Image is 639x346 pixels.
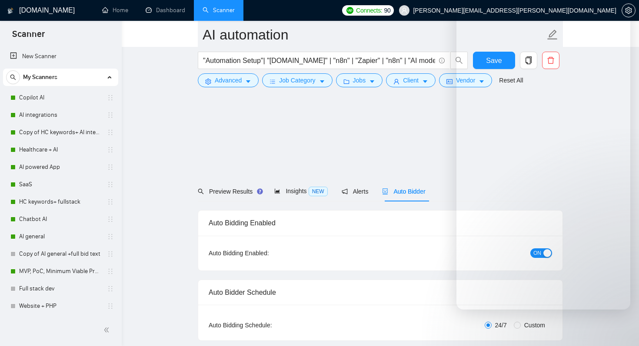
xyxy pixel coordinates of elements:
[107,216,114,223] span: holder
[107,129,114,136] span: holder
[19,176,102,193] a: SaaS
[107,198,114,205] span: holder
[274,188,327,194] span: Insights
[245,78,251,85] span: caret-down
[198,188,260,195] span: Preview Results
[382,188,425,195] span: Auto Bidder
[209,320,323,330] div: Auto Bidding Schedule:
[203,55,435,66] input: Search Freelance Jobs...
[19,158,102,176] a: AI powered App
[107,285,114,292] span: holder
[439,73,492,87] button: idcardVendorcaret-down
[19,211,102,228] a: Chatbot AI
[107,164,114,171] span: holder
[274,188,280,194] span: area-chart
[450,52,468,69] button: search
[19,280,102,297] a: Full stack dev
[19,89,102,106] a: Copilot AI
[369,78,375,85] span: caret-down
[107,268,114,275] span: holder
[19,263,102,280] a: MVP, PoC, Minimum Viable Product
[19,297,102,315] a: Website + PHP
[6,70,20,84] button: search
[7,74,20,80] span: search
[19,193,102,211] a: HC keywords+ fullstack
[10,48,111,65] a: New Scanner
[439,58,445,63] span: info-circle
[3,48,118,65] li: New Scanner
[209,280,552,305] div: Auto Bidder Schedule
[205,78,211,85] span: setting
[343,78,349,85] span: folder
[19,124,102,141] a: Copy of HC keywords+ AI integration
[198,73,259,87] button: settingAdvancedcaret-down
[353,76,366,85] span: Jobs
[422,78,428,85] span: caret-down
[446,78,453,85] span: idcard
[19,106,102,124] a: AI integrations
[23,69,57,86] span: My Scanners
[456,9,630,310] iframe: Intercom live chat
[279,76,315,85] span: Job Category
[382,188,388,194] span: robot
[342,188,369,195] span: Alerts
[309,187,328,196] span: NEW
[215,76,242,85] span: Advanced
[107,233,114,240] span: holder
[107,94,114,101] span: holder
[456,76,475,85] span: Vendor
[386,73,436,87] button: userClientcaret-down
[19,245,102,263] a: Copy of AI general +full bid text
[270,78,276,85] span: bars
[209,248,323,258] div: Auto Bidding Enabled:
[209,211,552,235] div: Auto Bidding Enabled
[609,316,630,337] iframe: Intercom live chat
[103,326,112,334] span: double-left
[19,228,102,245] a: AI general
[107,146,114,153] span: holder
[198,188,204,194] span: search
[393,78,399,85] span: user
[107,181,114,188] span: holder
[256,188,264,195] div: Tooltip anchor
[521,320,549,330] span: Custom
[451,56,467,64] span: search
[342,188,348,194] span: notification
[319,78,325,85] span: caret-down
[403,76,419,85] span: Client
[107,112,114,119] span: holder
[107,303,114,310] span: holder
[19,141,102,158] a: Healthcare + AI
[262,73,332,87] button: barsJob Categorycaret-down
[492,320,510,330] span: 24/7
[336,73,383,87] button: folderJobscaret-down
[107,250,114,257] span: holder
